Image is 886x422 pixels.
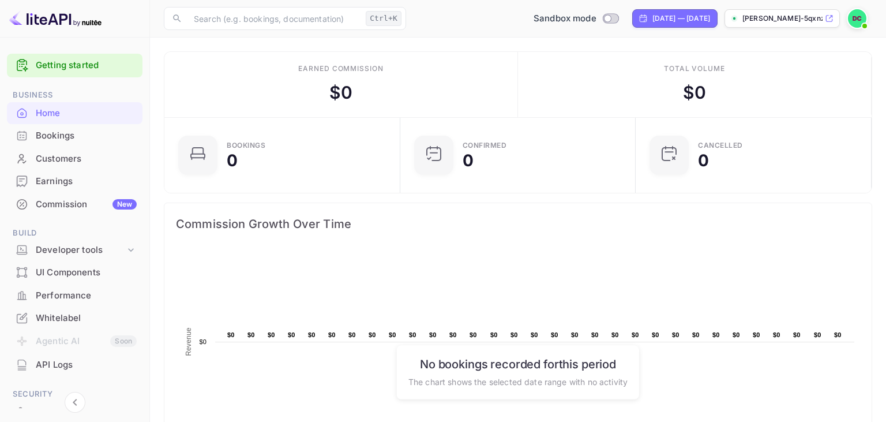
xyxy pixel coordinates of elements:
[7,170,142,193] div: Earnings
[227,152,238,169] div: 0
[534,12,596,25] span: Sandbox mode
[7,148,142,169] a: Customers
[7,240,142,260] div: Developer tools
[7,125,142,147] div: Bookings
[36,175,137,188] div: Earnings
[7,354,142,376] div: API Logs
[7,307,142,328] a: Whitelabel
[490,331,498,338] text: $0
[698,152,709,169] div: 0
[176,215,860,233] span: Commission Growth Over Time
[36,358,137,372] div: API Logs
[7,227,142,240] span: Build
[814,331,821,338] text: $0
[773,331,780,338] text: $0
[7,262,142,284] div: UI Components
[834,331,842,338] text: $0
[793,331,801,338] text: $0
[7,193,142,216] div: CommissionNew
[753,331,760,338] text: $0
[408,357,628,371] h6: No bookings recorded for this period
[329,80,352,106] div: $ 0
[36,266,137,279] div: UI Components
[470,331,477,338] text: $0
[348,331,356,338] text: $0
[7,89,142,102] span: Business
[36,198,137,211] div: Commission
[672,331,679,338] text: $0
[632,331,639,338] text: $0
[510,331,518,338] text: $0
[36,152,137,166] div: Customers
[449,331,457,338] text: $0
[187,7,361,30] input: Search (e.g. bookings, documentation)
[7,102,142,125] div: Home
[366,11,401,26] div: Ctrl+K
[7,170,142,192] a: Earnings
[692,331,700,338] text: $0
[227,331,235,338] text: $0
[531,331,538,338] text: $0
[369,331,376,338] text: $0
[7,285,142,307] div: Performance
[200,338,207,345] text: $0
[247,331,255,338] text: $0
[463,142,507,149] div: Confirmed
[7,388,142,401] span: Security
[36,129,137,143] div: Bookings
[551,331,558,338] text: $0
[7,125,142,146] a: Bookings
[683,80,706,106] div: $ 0
[308,331,316,338] text: $0
[712,331,720,338] text: $0
[7,262,142,283] a: UI Components
[7,401,142,422] a: Team management
[7,102,142,124] a: Home
[408,375,628,387] p: The chart shows the selected date range with no activity
[288,331,295,338] text: $0
[36,405,137,419] div: Team management
[7,54,142,77] div: Getting started
[227,142,265,149] div: Bookings
[328,331,336,338] text: $0
[652,13,710,24] div: [DATE] — [DATE]
[36,107,137,120] div: Home
[529,12,623,25] div: Switch to Production mode
[591,331,599,338] text: $0
[7,285,142,306] a: Performance
[7,354,142,375] a: API Logs
[409,331,416,338] text: $0
[36,312,137,325] div: Whitelabel
[9,9,102,28] img: LiteAPI logo
[112,199,137,210] div: New
[36,289,137,303] div: Performance
[571,331,579,338] text: $0
[185,327,193,356] text: Revenue
[742,13,823,24] p: [PERSON_NAME]-5qxnz.n...
[7,307,142,330] div: Whitelabel
[664,64,726,74] div: Total volume
[698,142,743,149] div: CANCELLED
[848,9,866,28] img: Danilo Chantez
[611,331,619,338] text: $0
[389,331,396,338] text: $0
[463,152,474,169] div: 0
[733,331,740,338] text: $0
[7,148,142,170] div: Customers
[65,392,85,413] button: Collapse navigation
[36,59,137,72] a: Getting started
[298,64,384,74] div: Earned commission
[652,331,659,338] text: $0
[7,193,142,215] a: CommissionNew
[268,331,275,338] text: $0
[36,244,125,257] div: Developer tools
[429,331,437,338] text: $0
